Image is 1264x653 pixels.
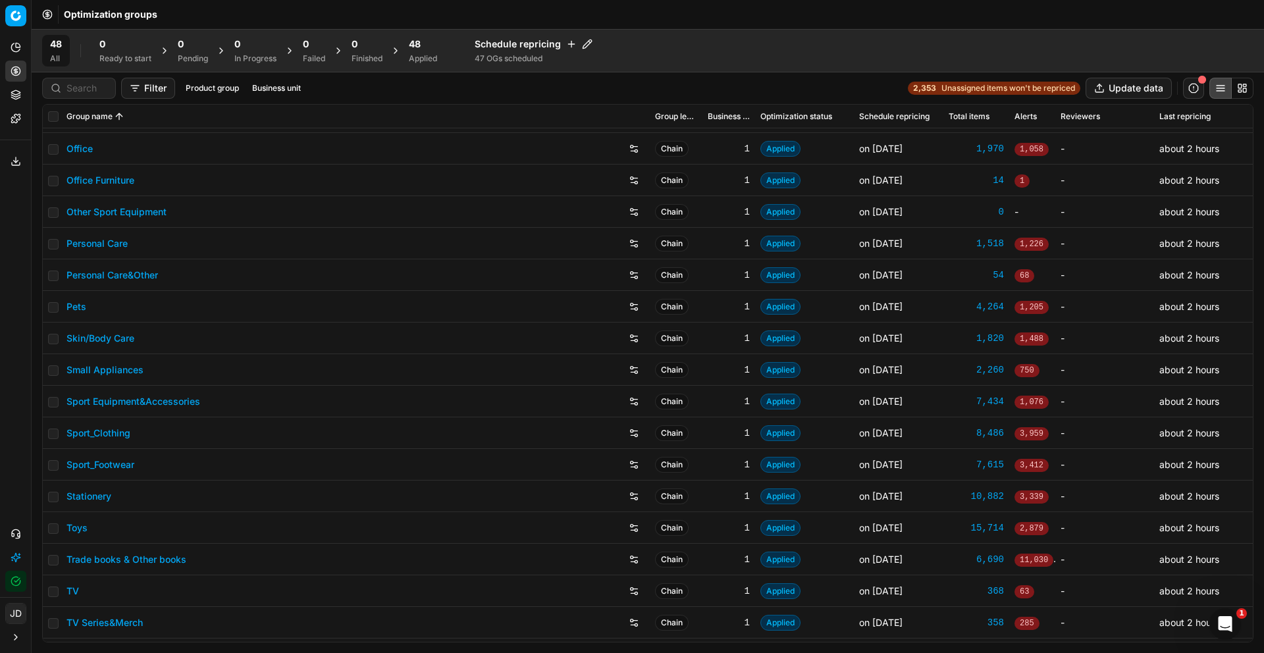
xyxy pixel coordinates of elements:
div: 1 [708,427,750,440]
div: 1 [708,395,750,408]
span: Last repricing [1159,111,1211,122]
span: on [DATE] [859,174,903,186]
button: Sorted by Group name ascending [113,110,126,123]
span: about 2 hours [1159,364,1219,375]
span: on [DATE] [859,427,903,438]
a: 54 [949,269,1004,282]
a: 368 [949,585,1004,598]
a: Personal Care&Other [66,269,158,282]
div: 1 [708,237,750,250]
div: Finished [352,53,382,64]
td: - [1055,386,1154,417]
a: 358 [949,616,1004,629]
a: Toys [66,521,88,535]
span: Chain [655,583,689,599]
div: 10,882 [949,490,1004,503]
span: Chain [655,425,689,441]
span: Chain [655,236,689,251]
a: 0 [949,205,1004,219]
span: Chain [655,299,689,315]
span: 1 [1236,608,1247,619]
td: - [1055,196,1154,228]
span: 1,488 [1014,332,1049,346]
div: 1 [708,458,750,471]
span: on [DATE] [859,459,903,470]
a: Stationery [66,490,111,503]
span: about 2 hours [1159,522,1219,533]
div: All [50,53,62,64]
span: 0 [352,38,357,51]
a: 1,820 [949,332,1004,345]
input: Search [66,82,107,95]
span: 2,879 [1014,522,1049,535]
td: - [1055,323,1154,354]
span: 1,226 [1014,238,1049,251]
a: Small Appliances [66,363,144,377]
span: 3,412 [1014,459,1049,472]
td: - [1055,133,1154,165]
span: Applied [760,204,801,220]
span: 11,030 [1014,554,1053,567]
span: about 2 hours [1159,617,1219,628]
div: 1 [708,142,750,155]
span: Applied [760,488,801,504]
span: Business unit [708,111,750,122]
span: 3,339 [1014,490,1049,504]
span: 1,205 [1014,301,1049,314]
span: Group level [655,111,697,122]
div: Pending [178,53,208,64]
span: about 2 hours [1159,301,1219,312]
div: 8,486 [949,427,1004,440]
span: Chain [655,394,689,409]
span: Chain [655,141,689,157]
span: Applied [760,583,801,599]
span: 0 [178,38,184,51]
span: Optimization groups [64,8,157,21]
span: 68 [1014,269,1034,282]
span: Schedule repricing [859,111,930,122]
a: 2,260 [949,363,1004,377]
div: 7,615 [949,458,1004,471]
a: 1,970 [949,142,1004,155]
a: Sport_Footwear [66,458,134,471]
nav: breadcrumb [64,8,157,21]
span: Applied [760,394,801,409]
span: on [DATE] [859,522,903,533]
span: on [DATE] [859,238,903,249]
div: 1 [708,205,750,219]
a: 6,690 [949,553,1004,566]
span: Chain [655,267,689,283]
iframe: Intercom live chat [1209,608,1241,640]
a: Sport Equipment&Accessories [66,395,200,408]
td: - [1055,259,1154,291]
div: 1 [708,269,750,282]
span: about 2 hours [1159,332,1219,344]
span: 1,076 [1014,396,1049,409]
a: TV Series&Merch [66,616,143,629]
span: Total items [949,111,989,122]
strong: 2,353 [913,83,936,93]
button: Filter [121,78,175,99]
span: 0 [234,38,240,51]
h4: Schedule repricing [475,38,592,51]
span: Applied [760,552,801,567]
span: about 2 hours [1159,490,1219,502]
td: - [1055,165,1154,196]
span: about 2 hours [1159,238,1219,249]
a: 4,264 [949,300,1004,313]
span: Applied [760,267,801,283]
div: 1 [708,363,750,377]
a: Office [66,142,93,155]
span: Chain [655,362,689,378]
span: Alerts [1014,111,1037,122]
a: Personal Care [66,237,128,250]
button: JD [5,603,26,624]
span: about 2 hours [1159,143,1219,154]
span: on [DATE] [859,617,903,628]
